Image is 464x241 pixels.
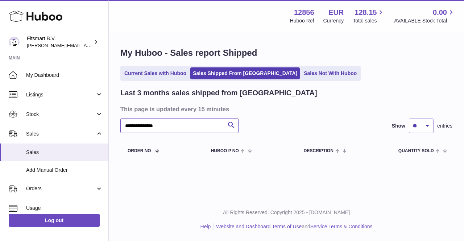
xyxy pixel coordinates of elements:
h2: Last 3 months sales shipped from [GEOGRAPHIC_DATA] [120,88,317,98]
a: Sales Not With Huboo [301,67,359,79]
span: 128.15 [355,8,377,17]
span: Quantity Sold [398,149,434,153]
a: Website and Dashboard Terms of Use [216,224,302,229]
span: Usage [26,205,103,212]
span: My Dashboard [26,72,103,79]
span: entries [437,122,452,129]
a: Service Terms & Conditions [310,224,373,229]
strong: 12856 [294,8,314,17]
span: Listings [26,91,95,98]
a: Sales Shipped From [GEOGRAPHIC_DATA] [190,67,300,79]
img: jonathan@leaderoo.com [9,37,20,47]
a: Log out [9,214,100,227]
h3: This page is updated every 15 minutes [120,105,451,113]
h1: My Huboo - Sales report Shipped [120,47,452,59]
span: Orders [26,185,95,192]
div: Huboo Ref [290,17,314,24]
span: Add Manual Order [26,167,103,174]
a: 0.00 AVAILABLE Stock Total [394,8,455,24]
div: Currency [323,17,344,24]
a: Current Sales with Huboo [122,67,189,79]
span: Description [304,149,333,153]
span: Sales [26,149,103,156]
span: Total sales [353,17,385,24]
a: Help [200,224,211,229]
div: Fitsmart B.V. [27,35,92,49]
span: Sales [26,130,95,137]
strong: EUR [328,8,344,17]
p: All Rights Reserved. Copyright 2025 - [DOMAIN_NAME] [115,209,458,216]
span: Order No [128,149,151,153]
span: 0.00 [433,8,447,17]
span: [PERSON_NAME][EMAIL_ADDRESS][DOMAIN_NAME] [27,42,145,48]
label: Show [392,122,405,129]
span: Stock [26,111,95,118]
span: AVAILABLE Stock Total [394,17,455,24]
li: and [214,223,372,230]
a: 128.15 Total sales [353,8,385,24]
span: Huboo P no [211,149,239,153]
